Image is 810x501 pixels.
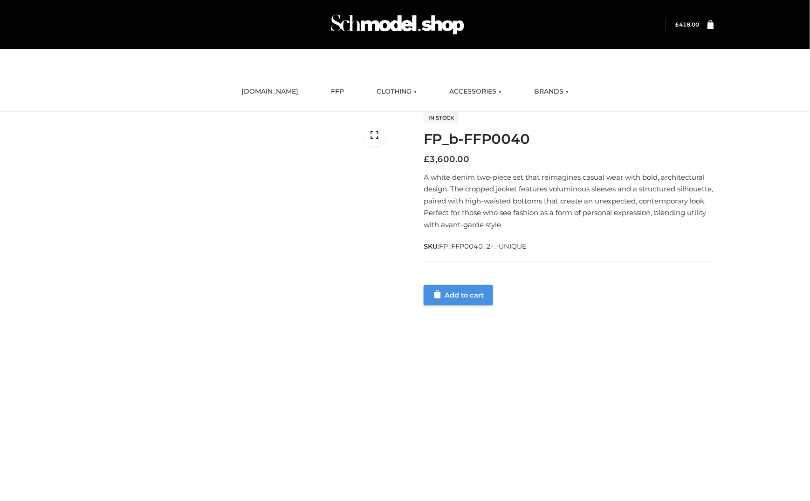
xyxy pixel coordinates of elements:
[439,242,527,250] span: FP_FFP0040_2-_-UNIQUE
[424,154,469,164] bdi: 3,600.00
[676,21,700,28] bdi: 418.00
[424,154,429,164] span: £
[370,81,424,102] a: CLOTHING
[527,81,576,102] a: BRANDS
[676,21,680,28] span: £
[424,171,714,231] p: A white denim two-piece set that reimagines casual wear with bold, architectural design. The crop...
[424,241,528,252] span: SKU:
[324,81,351,102] a: FFP
[424,285,493,305] a: Add to cart
[424,131,714,148] h1: FP_b-FFP0040
[424,112,459,123] span: In stock
[328,6,467,43] img: Schmodel Admin 964
[676,21,700,28] a: £418.00
[234,81,305,102] a: [DOMAIN_NAME]
[442,81,508,102] a: ACCESSORIES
